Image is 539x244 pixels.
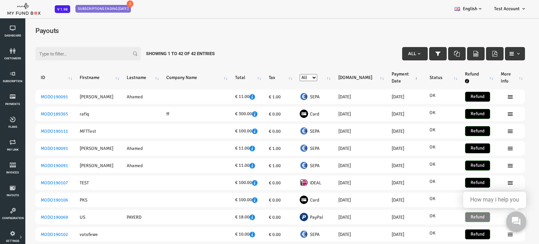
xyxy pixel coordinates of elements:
[486,197,492,203] a: more info
[486,214,492,220] a: more info
[242,106,273,121] td: € 0.00
[19,214,47,220] a: MODO190102
[53,124,100,138] td: [PERSON_NAME]
[312,192,365,207] td: [DATE]
[444,126,469,136] input: Refund
[53,158,100,172] td: TEST
[494,6,520,12] span: Test Account
[365,72,403,86] td: [DATE]
[14,51,53,69] th: ID: activate to sort column ascending
[365,175,403,190] td: [DATE]
[365,141,403,155] td: [DATE]
[408,74,414,81] label: OK
[19,197,47,203] a: MODO190069
[53,89,100,104] td: rafiq
[242,158,273,172] td: € 0.00
[408,92,414,99] label: OK
[288,76,298,83] span: SEPA
[53,106,100,121] td: MFTTest
[444,108,469,119] input: Refund
[288,231,298,238] span: SEPA
[444,160,469,170] input: Refund
[486,128,492,134] a: more info
[312,227,365,241] td: [DATE]
[288,196,302,204] span: PayPal
[7,1,41,15] img: mfboff.png
[312,106,365,121] td: [DATE]
[444,61,448,66] i: By clicking the refund button,it allows you to process refunds securely. Please verify transactio...
[365,124,403,138] td: [DATE]
[100,124,140,138] td: Ahamed
[19,128,47,134] a: MODO190091
[53,175,100,190] td: PKS
[53,141,100,155] td: [PERSON_NAME]
[208,51,242,69] th: Total: activate to sort column ascending
[242,89,273,104] td: € 0.00
[53,51,100,69] th: Firstname : activate to sort column ascending
[365,106,403,121] td: [DATE]
[408,109,414,116] label: OK
[140,89,208,104] td: ff
[100,192,140,207] td: PAYERD
[14,9,38,17] span: Payouts
[486,163,492,168] a: more info
[273,51,311,69] th: Method: activate to sort column ascending
[444,212,469,222] input: Refund
[408,178,414,185] label: OK
[100,72,140,86] td: Ahamed
[500,205,532,237] iframe: Launcher button frame
[208,175,242,190] td: € 100.00
[208,158,242,172] td: € 100.00
[288,127,298,135] span: SEPA
[486,77,492,82] a: more info
[242,124,273,138] td: € 1.00
[312,141,365,155] td: [DATE]
[288,93,298,100] span: Card
[408,160,414,167] label: OK
[486,231,492,237] a: more info
[288,110,298,118] span: SEPA
[19,94,47,99] a: MODO189365
[53,72,100,86] td: [PERSON_NAME]
[365,158,403,172] td: [DATE]
[242,227,273,241] td: € 1.00
[381,29,406,43] button: All
[312,124,365,138] td: [DATE]
[365,210,403,224] td: [DATE]
[365,227,403,241] td: [DATE]
[53,210,100,224] td: votofewe
[312,158,365,172] td: [DATE]
[208,124,242,138] td: € 11.00
[242,192,273,207] td: € 0.00
[408,195,414,202] label: OK
[312,175,365,190] td: [DATE]
[427,29,444,43] button: Excel
[242,210,273,224] td: € 0.00
[486,111,492,117] a: more info
[312,51,365,69] th: Tr.date: activate to sort column ascending
[75,5,131,13] span: Subscriptions ending [DATE]
[100,141,140,155] td: Ahamed
[312,210,365,224] td: [DATE]
[100,227,140,241] td: Ahamed
[19,145,47,151] a: MODO190091
[365,89,403,104] td: [DATE]
[208,89,242,104] td: € 300.00
[486,180,492,185] a: more info
[288,179,298,186] span: Card
[127,0,133,7] span: 2
[403,51,438,69] th: Status: activate to sort column ascending
[55,6,70,12] a: V 1.98
[55,5,70,13] span: V 1.98
[288,162,300,169] span: iDEAL
[387,33,395,39] span: All
[408,229,414,236] label: OK
[208,72,242,86] td: € 11.00
[408,212,414,219] label: OK
[53,227,100,241] td: [PERSON_NAME]
[408,29,425,43] button: Date Filter
[408,143,414,150] label: OK
[19,231,47,237] a: MODO190091
[444,229,469,239] input: Refund
[208,141,242,155] td: € 11.00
